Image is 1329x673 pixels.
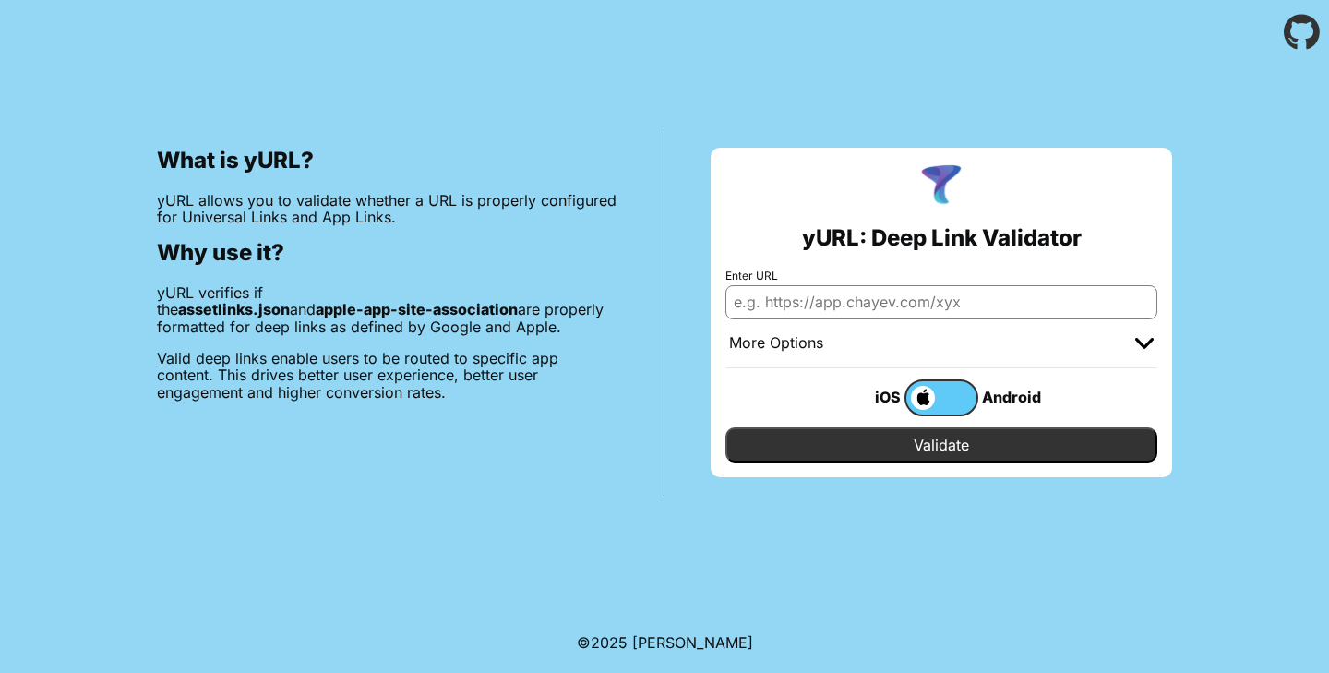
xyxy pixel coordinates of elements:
h2: yURL: Deep Link Validator [802,225,1082,251]
p: yURL verifies if the and are properly formatted for deep links as defined by Google and Apple. [157,284,617,335]
footer: © [577,612,753,673]
p: Valid deep links enable users to be routed to specific app content. This drives better user exper... [157,350,617,401]
div: More Options [729,334,823,353]
b: assetlinks.json [178,300,290,318]
h2: Why use it? [157,240,617,266]
input: e.g. https://app.chayev.com/xyx [725,285,1157,318]
h2: What is yURL? [157,148,617,174]
b: apple-app-site-association [316,300,518,318]
label: Enter URL [725,270,1157,282]
div: Android [978,385,1052,409]
input: Validate [725,427,1157,463]
div: iOS [831,385,904,409]
img: chevron [1135,338,1154,349]
p: yURL allows you to validate whether a URL is properly configured for Universal Links and App Links. [157,192,617,226]
span: 2025 [591,633,628,652]
a: Michael Ibragimchayev's Personal Site [632,633,753,652]
img: yURL Logo [917,162,965,210]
